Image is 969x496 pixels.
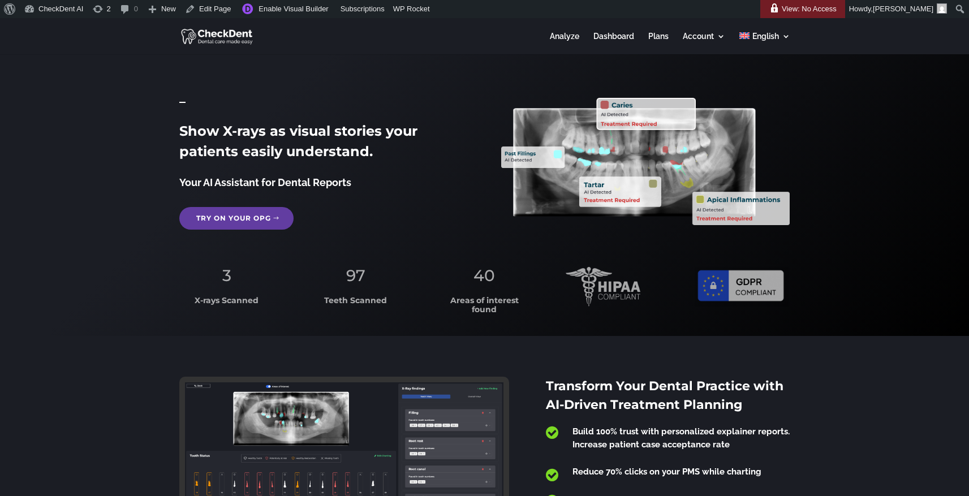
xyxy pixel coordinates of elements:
img: X_Ray_annotated [501,98,790,225]
a: Try on your OPG [179,207,294,230]
span: [PERSON_NAME] [873,5,933,13]
h2: Show X-rays as visual stories your patients easily understand. [179,121,468,167]
span: Your AI Assistant for Dental Reports [179,176,351,188]
span: 97 [346,266,365,285]
a: Analyze [550,32,579,54]
span: Transform Your Dental Practice with AI-Driven Treatment Planning [546,378,783,412]
img: CheckDent AI [181,27,254,45]
span:  [546,425,558,440]
a: Dashboard [593,32,634,54]
span: _ [179,90,186,105]
a: Plans [648,32,669,54]
a: Account [683,32,725,54]
span: Build 100% trust with personalized explainer reports. Increase patient case acceptance rate [572,426,790,450]
img: Arnav Saha [937,3,947,14]
span: English [752,32,779,41]
span: 40 [473,266,495,285]
a: English [739,32,790,54]
span:  [546,468,558,482]
span: Reduce 70% clicks on your PMS while charting [572,467,761,477]
span: 3 [222,266,231,285]
h3: Areas of interest found [437,296,532,320]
